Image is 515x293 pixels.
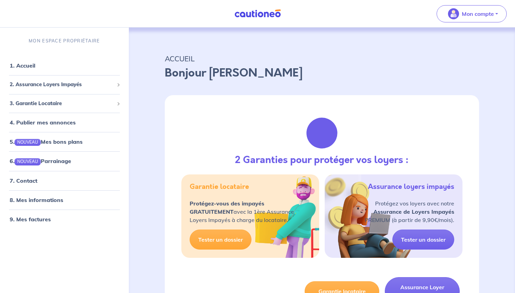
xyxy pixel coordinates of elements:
[3,212,126,226] div: 9. Mes factures
[29,38,100,44] p: MON ESPACE PROPRIÉTAIRE
[392,230,454,250] a: Tester un dossier
[190,200,264,215] strong: Protégez-vous des impayés GRATUITEMENT
[3,97,126,110] div: 3. Garantie Locataire
[368,183,454,191] h5: Assurance loyers impayés
[10,216,51,223] a: 9. Mes factures
[365,199,454,224] p: Protégez vos loyers avec notre PREMIUM (à partir de 9,90€/mois).
[165,52,479,65] p: ACCUEIL
[10,62,35,69] a: 1. Accueil
[3,115,126,129] div: 4. Publier mes annonces
[190,230,251,250] a: Tester un dossier
[10,196,63,203] a: 8. Mes informations
[10,138,83,145] a: 5.NOUVEAUMes bons plans
[3,59,126,72] div: 1. Accueil
[462,10,494,18] p: Mon compte
[437,5,507,22] button: illu_account_valid_menu.svgMon compte
[10,100,114,108] span: 3. Garantie Locataire
[10,177,37,184] a: 7. Contact
[3,78,126,91] div: 2. Assurance Loyers Impayés
[448,8,459,19] img: illu_account_valid_menu.svg
[3,135,126,149] div: 5.NOUVEAUMes bons plans
[165,65,479,81] p: Bonjour [PERSON_NAME]
[232,9,284,18] img: Cautioneo
[3,154,126,168] div: 6.NOUVEAUParrainage
[190,199,294,224] p: avec la 1ère Assurance Loyers Impayés à charge du locataire.
[3,174,126,188] div: 7. Contact
[303,114,341,152] img: justif-loupe
[10,158,71,164] a: 6.NOUVEAUParrainage
[10,81,114,89] span: 2. Assurance Loyers Impayés
[3,193,126,207] div: 8. Mes informations
[235,154,409,166] h3: 2 Garanties pour protéger vos loyers :
[10,119,76,126] a: 4. Publier mes annonces
[190,183,249,191] h5: Garantie locataire
[373,208,454,215] strong: Assurance de Loyers Impayés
